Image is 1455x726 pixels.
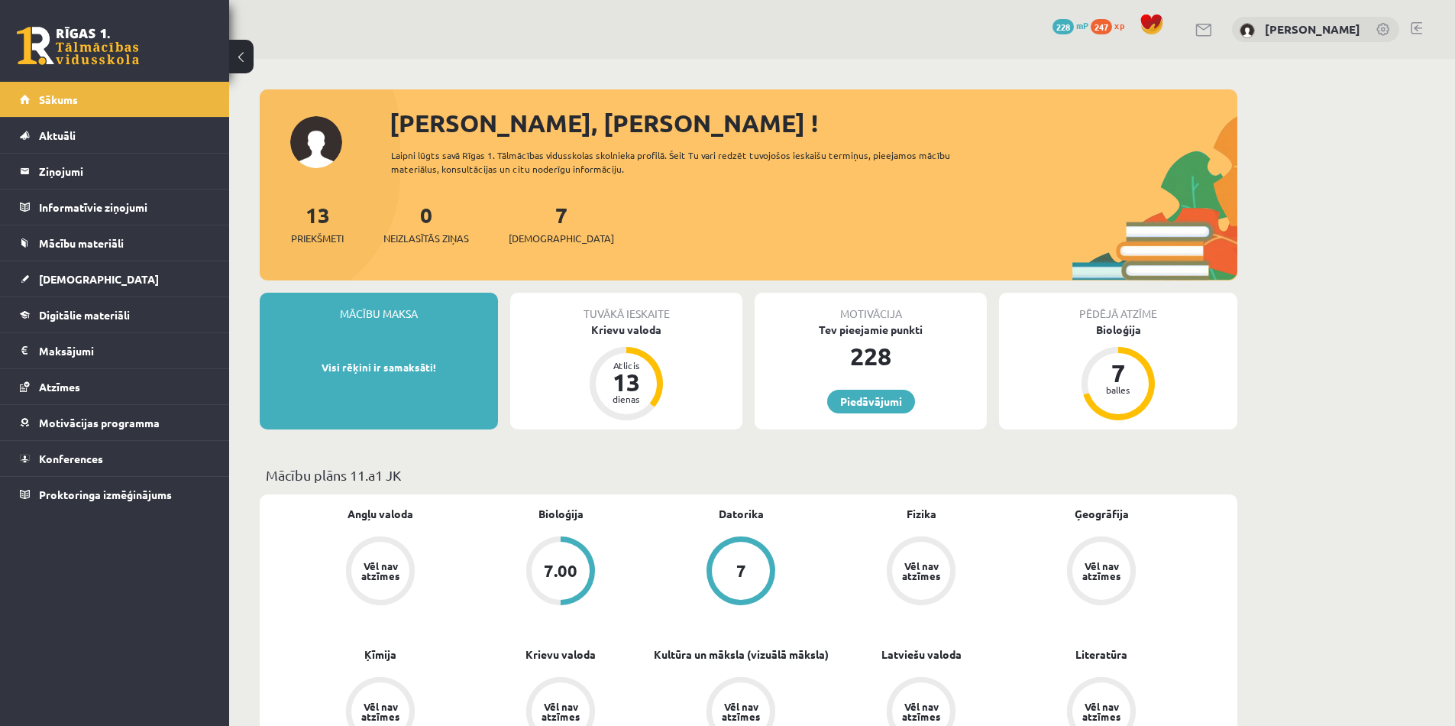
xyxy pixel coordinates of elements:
a: Kultūra un māksla (vizuālā māksla) [654,647,829,663]
div: Tuvākā ieskaite [510,293,742,322]
div: Atlicis [603,361,649,370]
a: Krievu valoda Atlicis 13 dienas [510,322,742,423]
a: Bioloģija [538,506,584,522]
a: 7.00 [470,536,651,608]
div: Krievu valoda [510,322,742,338]
span: xp [1114,19,1124,31]
span: Sākums [39,92,78,106]
div: 7 [1095,361,1141,385]
div: Vēl nav atzīmes [359,561,402,581]
span: Digitālie materiāli [39,308,130,322]
div: Vēl nav atzīmes [1080,702,1123,721]
img: Kate Buliņa [1240,23,1255,38]
span: [DEMOGRAPHIC_DATA] [39,272,159,286]
div: Vēl nav atzīmes [900,561,943,581]
a: Maksājumi [20,333,210,368]
div: Mācību maksa [260,293,498,322]
a: 13Priekšmeti [291,201,344,246]
a: 228 mP [1052,19,1088,31]
div: balles [1095,385,1141,394]
span: 247 [1091,19,1112,34]
legend: Informatīvie ziņojumi [39,190,210,225]
a: Sākums [20,82,210,117]
span: 228 [1052,19,1074,34]
a: Atzīmes [20,369,210,404]
p: Mācību plāns 11.a1 JK [266,465,1231,485]
div: Vēl nav atzīmes [1080,561,1123,581]
a: Vēl nav atzīmes [290,536,470,608]
div: Vēl nav atzīmes [539,702,582,721]
a: Datorika [719,506,764,522]
a: Digitālie materiāli [20,297,210,332]
span: Neizlasītās ziņas [383,231,469,246]
div: 228 [755,338,987,374]
span: Atzīmes [39,380,80,394]
div: dienas [603,394,649,404]
span: Priekšmeti [291,231,344,246]
a: Ķīmija [364,647,396,663]
a: Ziņojumi [20,154,210,189]
a: Piedāvājumi [827,390,915,413]
a: Vēl nav atzīmes [831,536,1011,608]
span: Motivācijas programma [39,416,160,429]
div: Vēl nav atzīmes [719,702,762,721]
legend: Ziņojumi [39,154,210,189]
a: Mācību materiāli [20,225,210,261]
span: Konferences [39,452,103,465]
span: Aktuāli [39,128,76,142]
a: Krievu valoda [525,647,596,663]
a: 247 xp [1091,19,1132,31]
a: Ģeogrāfija [1075,506,1129,522]
a: Fizika [907,506,936,522]
a: Angļu valoda [348,506,413,522]
div: 7 [736,562,746,579]
a: [PERSON_NAME] [1265,21,1360,37]
a: Vēl nav atzīmes [1011,536,1191,608]
a: 7 [651,536,831,608]
a: Informatīvie ziņojumi [20,190,210,225]
div: Vēl nav atzīmes [900,702,943,721]
div: 7.00 [544,562,577,579]
div: Tev pieejamie punkti [755,322,987,338]
p: Visi rēķini ir samaksāti! [267,360,490,375]
a: Konferences [20,441,210,476]
a: Motivācijas programma [20,405,210,440]
legend: Maksājumi [39,333,210,368]
a: 0Neizlasītās ziņas [383,201,469,246]
div: [PERSON_NAME], [PERSON_NAME] ! [390,105,1237,141]
span: mP [1076,19,1088,31]
div: Motivācija [755,293,987,322]
a: Proktoringa izmēģinājums [20,477,210,512]
a: 7[DEMOGRAPHIC_DATA] [509,201,614,246]
a: Aktuāli [20,118,210,153]
a: Bioloģija 7 balles [999,322,1237,423]
a: Latviešu valoda [881,647,962,663]
div: Bioloģija [999,322,1237,338]
span: Mācību materiāli [39,236,124,250]
div: Vēl nav atzīmes [359,702,402,721]
div: 13 [603,370,649,394]
a: [DEMOGRAPHIC_DATA] [20,261,210,297]
a: Rīgas 1. Tālmācības vidusskola [17,27,139,65]
div: Laipni lūgts savā Rīgas 1. Tālmācības vidusskolas skolnieka profilā. Šeit Tu vari redzēt tuvojošo... [391,148,978,176]
span: Proktoringa izmēģinājums [39,488,172,501]
a: Literatūra [1075,647,1127,663]
span: [DEMOGRAPHIC_DATA] [509,231,614,246]
div: Pēdējā atzīme [999,293,1237,322]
